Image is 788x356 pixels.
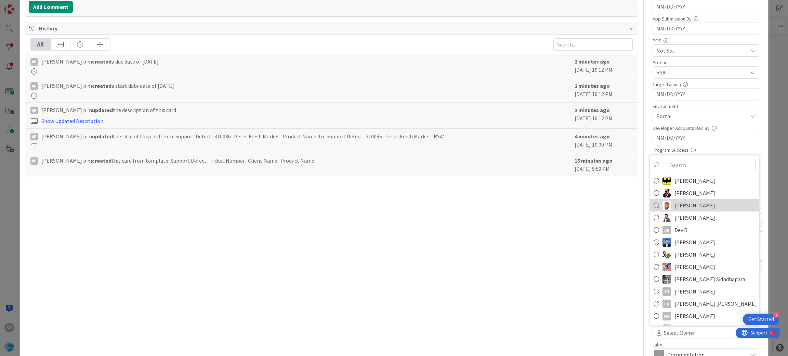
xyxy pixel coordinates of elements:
[41,132,444,140] span: [PERSON_NAME] p m the title of this card from 'Support Defect- 310086- Petes Fresh Market- Produc...
[575,156,633,173] div: [DATE] 9:59 PM
[674,200,715,210] span: [PERSON_NAME]
[30,82,38,90] div: Ap
[650,273,759,285] a: KS[PERSON_NAME] Sidhdhapara
[650,187,759,199] a: AC[PERSON_NAME]
[575,133,610,140] b: 4 minutes ago
[575,82,633,99] div: [DATE] 10:12 PM
[662,324,671,332] img: RS
[656,88,756,100] input: MM/DD/YYYY
[662,312,671,320] div: MO
[674,249,715,260] span: [PERSON_NAME]
[667,159,756,171] input: Search
[575,58,610,65] b: 2 minutes ago
[674,274,745,284] span: [PERSON_NAME] Sidhdhapara
[662,201,671,209] img: AS
[14,1,31,9] span: Support
[674,262,715,272] span: [PERSON_NAME]
[653,38,759,43] div: POS
[674,311,715,321] span: [PERSON_NAME]
[656,46,747,55] span: Not Set
[41,82,174,90] span: [PERSON_NAME] p m a start date date of [DATE]
[650,298,759,310] a: Lk[PERSON_NAME] [PERSON_NAME]
[653,148,759,152] div: Program Success
[650,224,759,236] a: DRDev R
[650,310,759,322] a: MO[PERSON_NAME]
[656,132,756,144] input: MM/DD/YYYY
[30,58,38,66] div: Ap
[650,175,759,187] a: AC[PERSON_NAME]
[662,250,671,259] img: ES
[662,213,671,222] img: BR
[92,133,113,140] b: updated
[662,287,671,296] div: KT
[656,112,747,120] span: Portal
[41,106,176,114] span: [PERSON_NAME] p m the description of this card
[650,236,759,248] a: DP[PERSON_NAME]
[35,3,38,8] div: 9+
[92,82,111,89] b: created
[92,58,111,65] b: created
[653,104,759,109] div: Environment
[653,342,664,347] span: Label
[30,107,38,114] div: Ap
[30,133,38,140] div: Ap
[656,68,747,77] span: RSA
[650,322,759,334] a: RS[PERSON_NAME]
[664,329,695,337] span: Select Owner
[575,157,613,164] b: 15 minutes ago
[662,225,671,234] div: DR
[553,38,633,51] input: Search...
[41,118,103,124] a: Show Updated Description
[674,225,687,235] span: Dev R
[650,261,759,273] a: JK[PERSON_NAME]
[674,188,715,198] span: [PERSON_NAME]
[650,211,759,224] a: BR[PERSON_NAME]
[575,132,633,149] div: [DATE] 10:09 PM
[662,275,671,283] img: KS
[653,82,759,87] div: Target Launch
[674,237,715,247] span: [PERSON_NAME]
[662,299,671,308] div: Lk
[31,39,51,50] div: All
[653,126,759,131] div: Developer Accounts Req By
[92,157,111,164] b: created
[674,213,715,223] span: [PERSON_NAME]
[674,286,715,297] span: [PERSON_NAME]
[653,60,759,65] div: Product
[39,24,626,32] span: History
[650,248,759,261] a: ES[PERSON_NAME]
[656,23,756,35] input: MM/DD/YYYY
[92,107,113,113] b: updated
[674,299,756,309] span: [PERSON_NAME] [PERSON_NAME]
[653,16,759,21] div: App Submission By
[575,106,633,125] div: [DATE] 10:12 PM
[575,57,633,74] div: [DATE] 10:12 PM
[748,316,774,323] div: Get Started
[29,1,73,13] button: Add Comment
[662,176,671,185] img: AC
[30,157,38,165] div: Ap
[743,314,779,325] div: Open Get Started checklist, remaining modules: 4
[41,156,316,165] span: [PERSON_NAME] p m this card from template 'Support Defect- Ticket Number- Client Name- Product Name'
[773,312,779,318] div: 4
[662,189,671,197] img: AC
[575,107,610,113] b: 2 minutes ago
[650,285,759,298] a: KT[PERSON_NAME]
[662,262,671,271] img: JK
[674,323,715,333] span: [PERSON_NAME]
[656,1,756,13] input: MM/DD/YYYY
[575,82,610,89] b: 2 minutes ago
[674,176,715,186] span: [PERSON_NAME]
[650,199,759,211] a: AS[PERSON_NAME]
[662,238,671,246] img: DP
[41,57,159,66] span: [PERSON_NAME] p m a due date of [DATE]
